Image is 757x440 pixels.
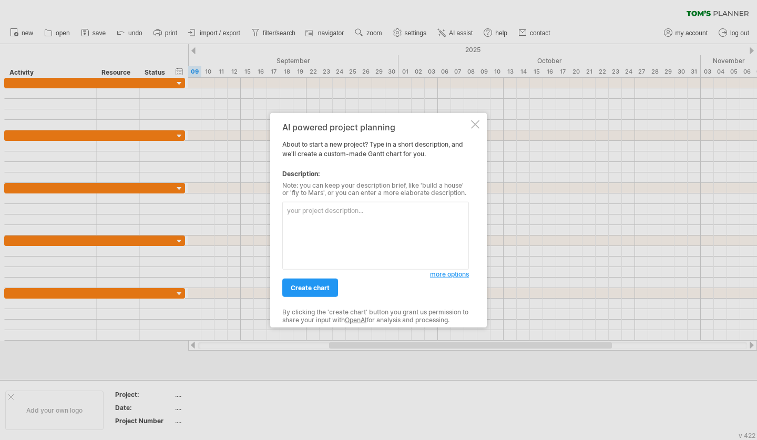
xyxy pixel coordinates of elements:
div: By clicking the 'create chart' button you grant us permission to share your input with for analys... [282,309,469,324]
a: OpenAI [345,315,366,323]
a: create chart [282,279,338,297]
div: About to start a new project? Type in a short description, and we'll create a custom-made Gantt c... [282,122,469,318]
a: more options [430,270,469,279]
div: Note: you can keep your description brief, like 'build a house' or 'fly to Mars', or you can ente... [282,181,469,197]
span: more options [430,270,469,278]
div: AI powered project planning [282,122,469,131]
div: Description: [282,169,469,178]
span: create chart [291,284,330,292]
